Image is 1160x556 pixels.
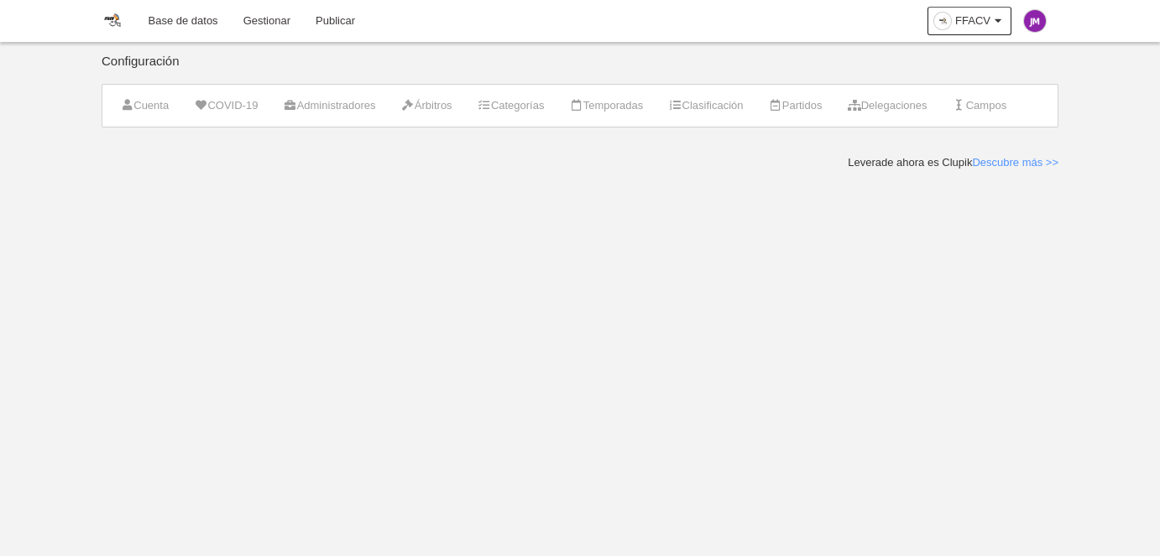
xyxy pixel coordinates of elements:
[185,93,267,118] a: COVID-19
[1024,10,1046,32] img: c2l6ZT0zMHgzMCZmcz05JnRleHQ9Sk0mYmc9OGUyNGFh.png
[392,93,462,118] a: Árbitros
[927,7,1011,35] a: FFACV
[468,93,554,118] a: Categorías
[659,93,752,118] a: Clasificación
[760,93,832,118] a: Partidos
[943,93,1016,118] a: Campos
[102,10,123,30] img: FFACV
[102,55,1058,84] div: Configuración
[560,93,652,118] a: Temporadas
[838,93,936,118] a: Delegaciones
[934,13,951,29] img: OaxFSPqjjAlS.30x30.jpg
[972,156,1058,169] a: Descubre más >>
[848,155,1058,170] div: Leverade ahora es Clupik
[955,13,990,29] span: FFACV
[111,93,178,118] a: Cuenta
[274,93,384,118] a: Administradores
